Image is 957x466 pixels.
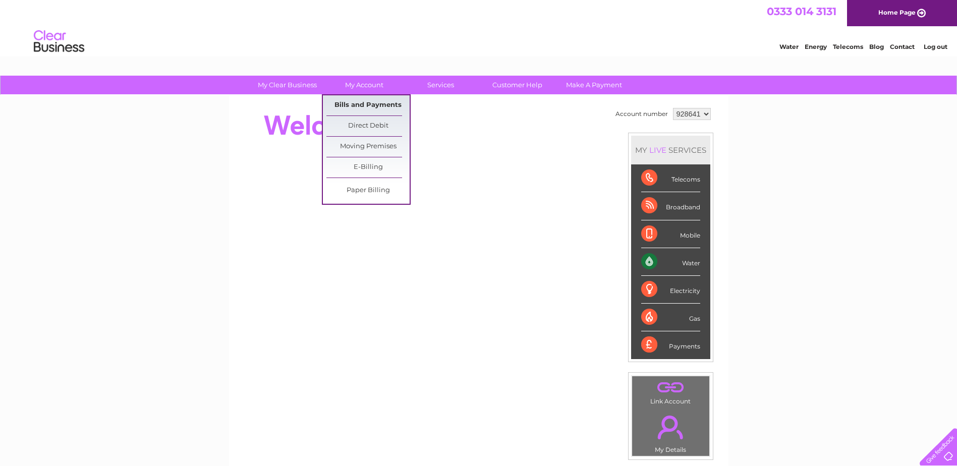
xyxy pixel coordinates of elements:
[399,76,482,94] a: Services
[641,164,700,192] div: Telecoms
[635,379,707,396] a: .
[805,43,827,50] a: Energy
[326,137,410,157] a: Moving Premises
[322,76,406,94] a: My Account
[924,43,947,50] a: Log out
[326,181,410,201] a: Paper Billing
[779,43,799,50] a: Water
[641,331,700,359] div: Payments
[326,157,410,178] a: E-Billing
[641,220,700,248] div: Mobile
[641,276,700,304] div: Electricity
[890,43,915,50] a: Contact
[631,136,710,164] div: MY SERVICES
[635,410,707,445] a: .
[869,43,884,50] a: Blog
[326,95,410,115] a: Bills and Payments
[241,6,717,49] div: Clear Business is a trading name of Verastar Limited (registered in [GEOGRAPHIC_DATA] No. 3667643...
[476,76,559,94] a: Customer Help
[246,76,329,94] a: My Clear Business
[613,105,670,123] td: Account number
[552,76,636,94] a: Make A Payment
[641,248,700,276] div: Water
[33,26,85,57] img: logo.png
[632,376,710,407] td: Link Account
[641,304,700,331] div: Gas
[326,116,410,136] a: Direct Debit
[833,43,863,50] a: Telecoms
[767,5,836,18] a: 0333 014 3131
[647,145,668,155] div: LIVE
[632,407,710,456] td: My Details
[641,192,700,220] div: Broadband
